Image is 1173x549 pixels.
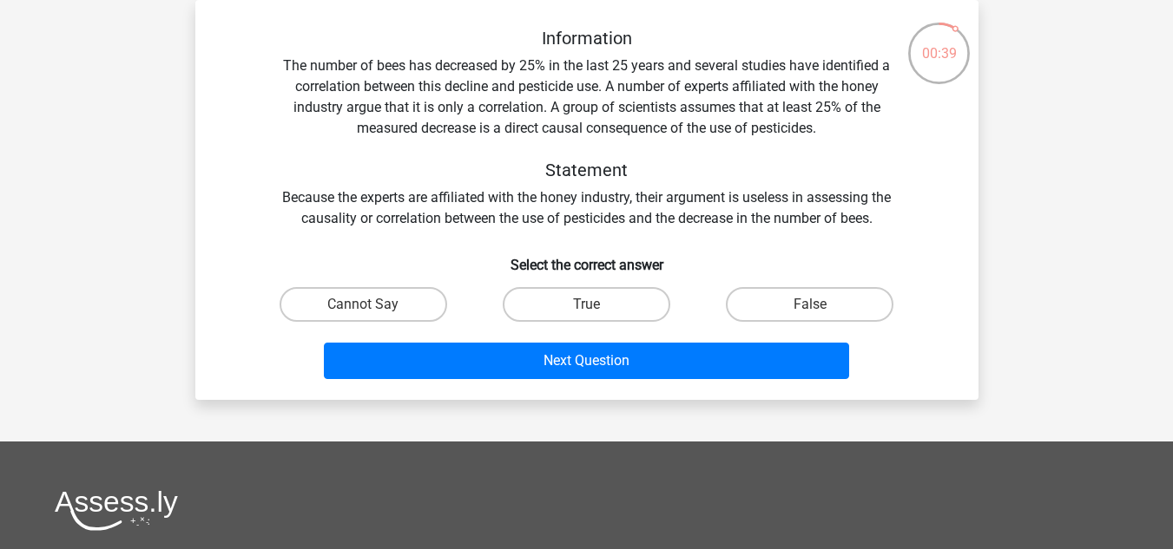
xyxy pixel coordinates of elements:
label: False [726,287,893,322]
div: 00:39 [906,21,972,64]
div: The number of bees has decreased by 25% in the last 25 years and several studies have identified ... [223,28,951,229]
label: True [503,287,670,322]
button: Next Question [324,343,849,379]
h5: Information [279,28,895,49]
h5: Statement [279,160,895,180]
label: Cannot Say [280,287,447,322]
img: Assessly logo [55,490,178,531]
h6: Select the correct answer [223,243,951,273]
